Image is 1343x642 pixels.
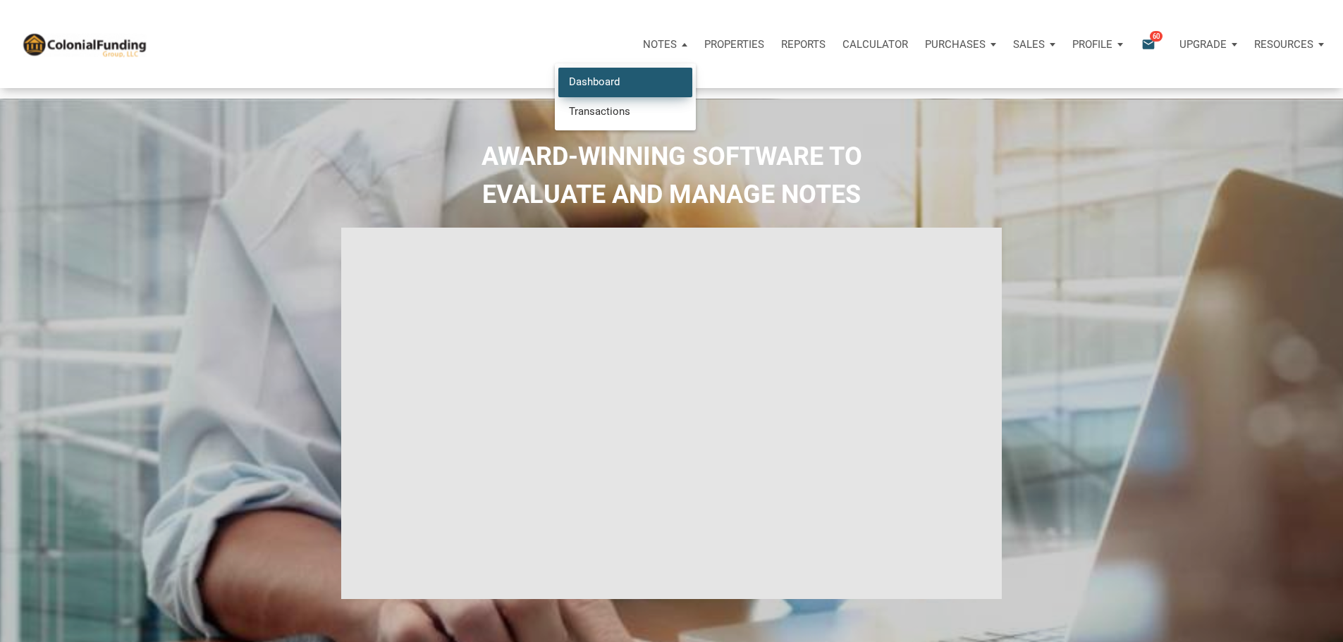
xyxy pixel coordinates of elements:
[781,38,826,51] p: Reports
[558,97,692,125] a: Transactions
[1005,23,1064,66] button: Sales
[916,23,1005,66] button: Purchases
[1131,23,1171,66] button: email60
[773,23,834,66] button: Reports
[1150,30,1163,42] span: 60
[1171,23,1246,66] button: Upgrade
[1072,38,1112,51] p: Profile
[1254,38,1313,51] p: Resources
[341,228,1002,599] iframe: NoteUnlimited
[634,23,696,66] button: Notes
[558,68,692,97] a: Dashboard
[834,23,916,66] a: Calculator
[925,38,986,51] p: Purchases
[1013,38,1045,51] p: Sales
[11,137,1332,214] h2: AWARD-WINNING SOFTWARE TO EVALUATE AND MANAGE NOTES
[842,38,908,51] p: Calculator
[704,38,764,51] p: Properties
[696,23,773,66] a: Properties
[643,38,677,51] p: Notes
[1179,38,1227,51] p: Upgrade
[1064,23,1132,66] button: Profile
[1246,23,1332,66] button: Resources
[634,23,696,66] a: Notes DashboardTransactions
[1140,36,1157,52] i: email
